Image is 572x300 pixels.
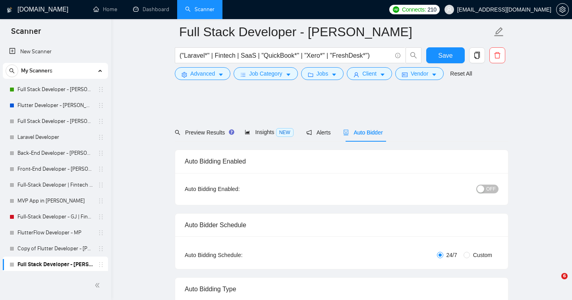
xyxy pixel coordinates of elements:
[402,5,426,14] span: Connects:
[7,4,12,16] img: logo
[218,72,224,78] span: caret-down
[182,72,187,78] span: setting
[306,130,312,135] span: notification
[245,129,293,135] span: Insights
[175,129,232,136] span: Preview Results
[185,251,289,259] div: Auto Bidding Schedule:
[9,44,102,60] a: New Scanner
[17,177,93,193] a: Full-Stack Developer | Fintech SaaS System
[343,130,349,135] span: robot
[17,145,93,161] a: Back-End Developer - [PERSON_NAME]
[395,53,400,58] span: info-circle
[276,128,294,137] span: NEW
[494,27,504,37] span: edit
[347,67,392,80] button: userClientcaret-down
[185,185,289,193] div: Auto Bidding Enabled:
[5,25,47,42] span: Scanner
[306,129,331,136] span: Alerts
[486,185,496,193] span: OFF
[240,72,246,78] span: bars
[180,51,392,60] input: Search Freelance Jobs...
[98,134,104,140] span: holder
[395,67,444,80] button: idcardVendorcaret-down
[427,5,436,14] span: 210
[331,72,337,78] span: caret-down
[317,69,329,78] span: Jobs
[343,129,383,136] span: Auto Bidder
[98,182,104,188] span: holder
[426,47,465,63] button: Save
[470,52,485,59] span: copy
[98,245,104,252] span: holder
[286,72,291,78] span: caret-down
[557,6,568,13] span: setting
[393,6,399,13] img: upwork-logo.png
[3,44,108,60] li: New Scanner
[98,86,104,93] span: holder
[17,129,93,145] a: Laravel Developer
[17,209,93,225] a: Full-Stack Developer - GJ | Fintech SaaS System
[308,72,313,78] span: folder
[98,118,104,125] span: holder
[17,113,93,129] a: Full Stack Developer - [PERSON_NAME]
[469,47,485,63] button: copy
[17,97,93,113] a: Flutter Developer - [PERSON_NAME]
[95,281,102,289] span: double-left
[133,6,169,13] a: dashboardDashboard
[17,225,93,241] a: FlutterFlow Developer - MP
[98,214,104,220] span: holder
[234,67,298,80] button: barsJob Categorycaret-down
[362,69,377,78] span: Client
[175,67,230,80] button: settingAdvancedcaret-down
[6,68,18,74] span: search
[98,166,104,172] span: holder
[446,7,452,12] span: user
[17,241,93,257] a: Copy of Flutter Developer - [PERSON_NAME]
[406,52,421,59] span: search
[406,47,421,63] button: search
[354,72,359,78] span: user
[438,51,452,60] span: Save
[190,69,215,78] span: Advanced
[98,261,104,268] span: holder
[228,129,235,136] div: Tooltip anchor
[17,82,93,97] a: Full Stack Developer - [PERSON_NAME]
[179,22,492,42] input: Scanner name...
[17,257,93,273] a: Full Stack Developer - [PERSON_NAME]
[185,214,499,236] div: Auto Bidder Schedule
[470,251,495,259] span: Custom
[17,193,93,209] a: MVP App in [PERSON_NAME]
[98,102,104,109] span: holder
[249,69,282,78] span: Job Category
[380,72,385,78] span: caret-down
[490,52,505,59] span: delete
[556,6,569,13] a: setting
[545,273,564,292] iframe: Intercom live chat
[185,150,499,173] div: Auto Bidding Enabled
[6,64,18,77] button: search
[561,273,568,279] span: 6
[402,72,408,78] span: idcard
[21,63,52,79] span: My Scanners
[98,230,104,236] span: holder
[3,63,108,273] li: My Scanners
[443,251,460,259] span: 24/7
[17,161,93,177] a: Front-End Developer - [PERSON_NAME]
[489,47,505,63] button: delete
[185,6,214,13] a: searchScanner
[98,198,104,204] span: holder
[93,6,117,13] a: homeHome
[431,72,437,78] span: caret-down
[450,69,472,78] a: Reset All
[98,150,104,156] span: holder
[301,67,344,80] button: folderJobscaret-down
[556,3,569,16] button: setting
[245,129,250,135] span: area-chart
[411,69,428,78] span: Vendor
[175,130,180,135] span: search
